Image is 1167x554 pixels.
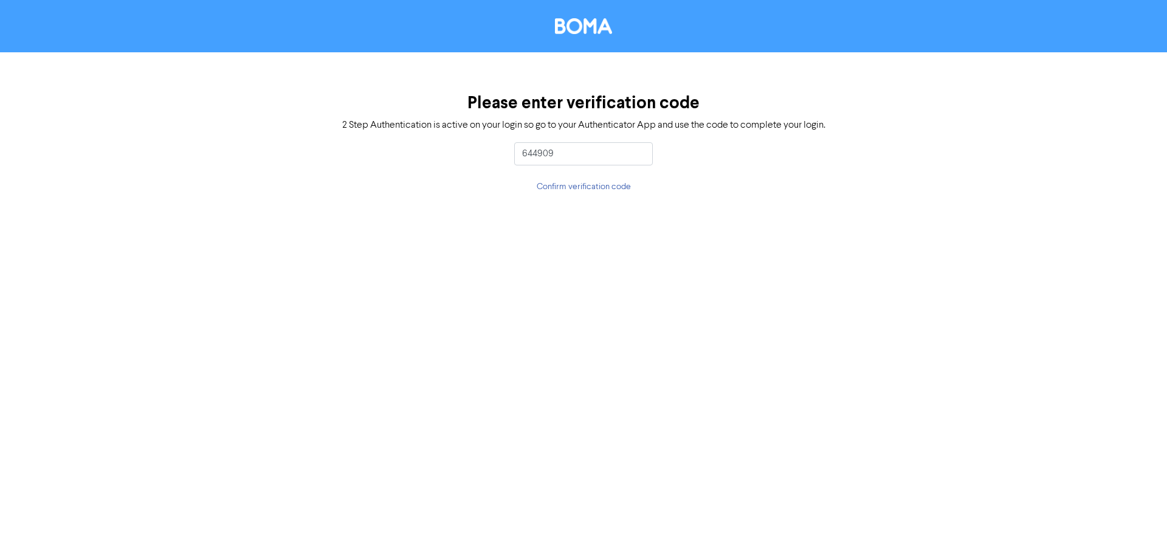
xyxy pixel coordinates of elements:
[467,93,700,114] h3: Please enter verification code
[555,18,612,34] img: BOMA Logo
[1014,423,1167,554] iframe: Chat Widget
[536,180,632,194] button: Confirm verification code
[342,118,825,133] div: 2 Step Authentication is active on your login so go to your Authenticator App and use the code to...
